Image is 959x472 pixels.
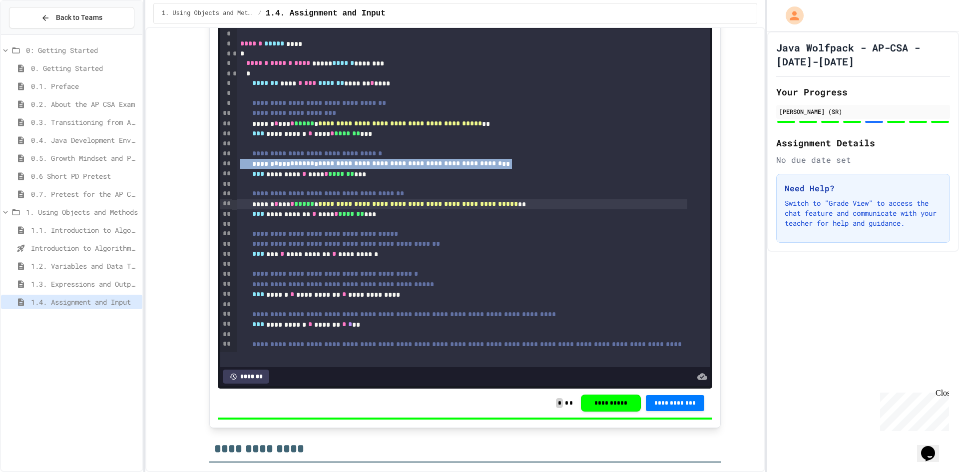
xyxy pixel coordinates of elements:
span: 1.3. Expressions and Output [New] [31,279,138,289]
button: Back to Teams [9,7,134,28]
span: 0.1. Preface [31,81,138,91]
span: / [258,9,262,17]
iframe: chat widget [876,389,949,431]
span: 0.2. About the AP CSA Exam [31,99,138,109]
h3: Need Help? [785,182,942,194]
span: 1. Using Objects and Methods [162,9,254,17]
span: Back to Teams [56,12,102,23]
h2: Assignment Details [776,136,950,150]
span: 0.3. Transitioning from AP CSP to AP CSA [31,117,138,127]
h1: Java Wolfpack - AP-CSA - [DATE]-[DATE] [776,40,950,68]
h2: Your Progress [776,85,950,99]
span: 1. Using Objects and Methods [26,207,138,217]
p: Switch to "Grade View" to access the chat feature and communicate with your teacher for help and ... [785,198,942,228]
span: 0.6 Short PD Pretest [31,171,138,181]
div: Chat with us now!Close [4,4,69,63]
span: 1.1. Introduction to Algorithms, Programming, and Compilers [31,225,138,235]
span: Introduction to Algorithms, Programming, and Compilers [31,243,138,253]
div: No due date set [776,154,950,166]
div: My Account [775,4,806,27]
div: [PERSON_NAME] (SR) [779,107,947,116]
span: 0.7. Pretest for the AP CSA Exam [31,189,138,199]
span: 0: Getting Started [26,45,138,55]
span: 0.4. Java Development Environments [31,135,138,145]
span: 1.4. Assignment and Input [31,297,138,307]
iframe: chat widget [917,432,949,462]
span: 1.2. Variables and Data Types [31,261,138,271]
span: 1.4. Assignment and Input [266,7,386,19]
span: 0.5. Growth Mindset and Pair Programming [31,153,138,163]
span: 0. Getting Started [31,63,138,73]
